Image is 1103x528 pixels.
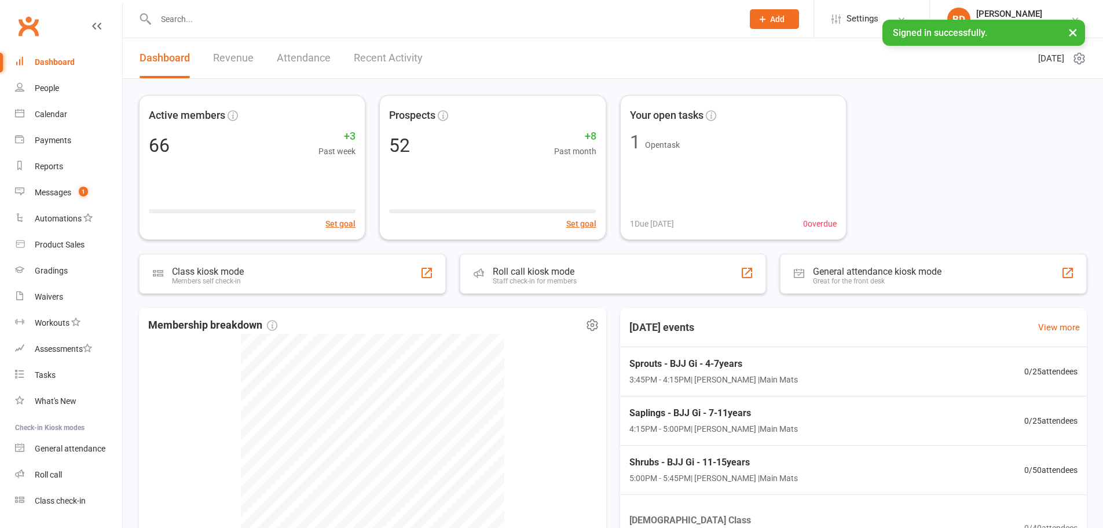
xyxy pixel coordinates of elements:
a: Product Sales [15,232,122,258]
a: Automations [15,206,122,232]
span: Saplings - BJJ Gi - 7-11years [629,406,798,421]
div: 66 [149,136,170,155]
a: General attendance kiosk mode [15,436,122,462]
div: 52 [389,136,410,155]
span: 1 [79,187,88,196]
a: Tasks [15,362,122,388]
div: Roll call kiosk mode [493,266,577,277]
div: BD [947,8,970,31]
div: Automations [35,214,82,223]
a: Attendance [277,38,331,78]
a: View more [1038,321,1080,334]
span: Sprouts - BJJ Gi - 4-7years [629,356,798,372]
span: 0 / 25 attendees [1024,414,1078,427]
div: Waivers [35,292,63,301]
span: 1 Due [DATE] [630,217,674,230]
div: Workouts [35,318,69,327]
div: Great for the front desk [813,277,941,285]
div: Payments [35,136,71,145]
span: [DATE] [1038,52,1064,65]
a: Dashboard [140,38,190,78]
input: Search... [152,11,735,27]
span: 0 / 25 attendees [1024,365,1078,378]
a: People [15,75,122,101]
span: Prospects [389,107,435,124]
button: × [1062,20,1083,45]
button: Set goal [566,217,596,230]
a: Revenue [213,38,254,78]
div: Tasks [35,370,56,380]
a: Calendar [15,101,122,128]
div: Reports [35,162,63,171]
div: What's New [35,396,76,406]
div: General attendance [35,444,105,453]
span: Settings [847,6,878,32]
div: General attendance kiosk mode [813,266,941,277]
div: Class check-in [35,496,86,505]
span: +3 [318,128,356,145]
span: Shrubs - BJJ Gi - 11-15years [629,455,798,470]
span: 0 / 50 attendees [1024,464,1078,476]
a: Recent Activity [354,38,423,78]
div: Product Sales [35,240,85,249]
div: [PERSON_NAME] [976,9,1042,19]
div: Roll call [35,470,62,479]
span: Past month [554,145,596,158]
a: Payments [15,128,122,154]
span: Your open tasks [630,107,703,124]
span: Active members [149,107,225,124]
a: Roll call [15,462,122,488]
div: Messages [35,188,71,197]
div: Unity BJJ [976,19,1042,30]
div: Class kiosk mode [172,266,244,277]
div: Members self check-in [172,277,244,285]
span: Open task [645,140,680,150]
a: Clubworx [14,12,43,41]
span: Past week [318,145,356,158]
h3: [DATE] events [620,317,703,338]
button: Set goal [325,217,356,230]
span: 3:45PM - 4:15PM | [PERSON_NAME] | Main Mats [629,373,798,386]
button: Add [750,9,799,29]
a: What's New [15,388,122,414]
div: 1 [630,133,640,151]
div: People [35,83,59,93]
a: Class kiosk mode [15,488,122,514]
a: Workouts [15,310,122,336]
span: Membership breakdown [148,317,277,334]
a: Gradings [15,258,122,284]
span: Signed in successfully. [893,27,987,38]
span: 5:00PM - 5:45PM | [PERSON_NAME] | Main Mats [629,472,798,485]
div: Gradings [35,266,68,275]
a: Assessments [15,336,122,362]
span: [DEMOGRAPHIC_DATA] Class [629,513,798,528]
span: +8 [554,128,596,145]
a: Messages 1 [15,180,122,206]
span: 4:15PM - 5:00PM | [PERSON_NAME] | Main Mats [629,423,798,435]
a: Reports [15,154,122,180]
span: 0 overdue [803,217,837,230]
span: Add [770,14,785,24]
a: Dashboard [15,49,122,75]
a: Waivers [15,284,122,310]
div: Dashboard [35,57,75,67]
div: Staff check-in for members [493,277,577,285]
div: Assessments [35,344,92,354]
div: Calendar [35,110,67,119]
